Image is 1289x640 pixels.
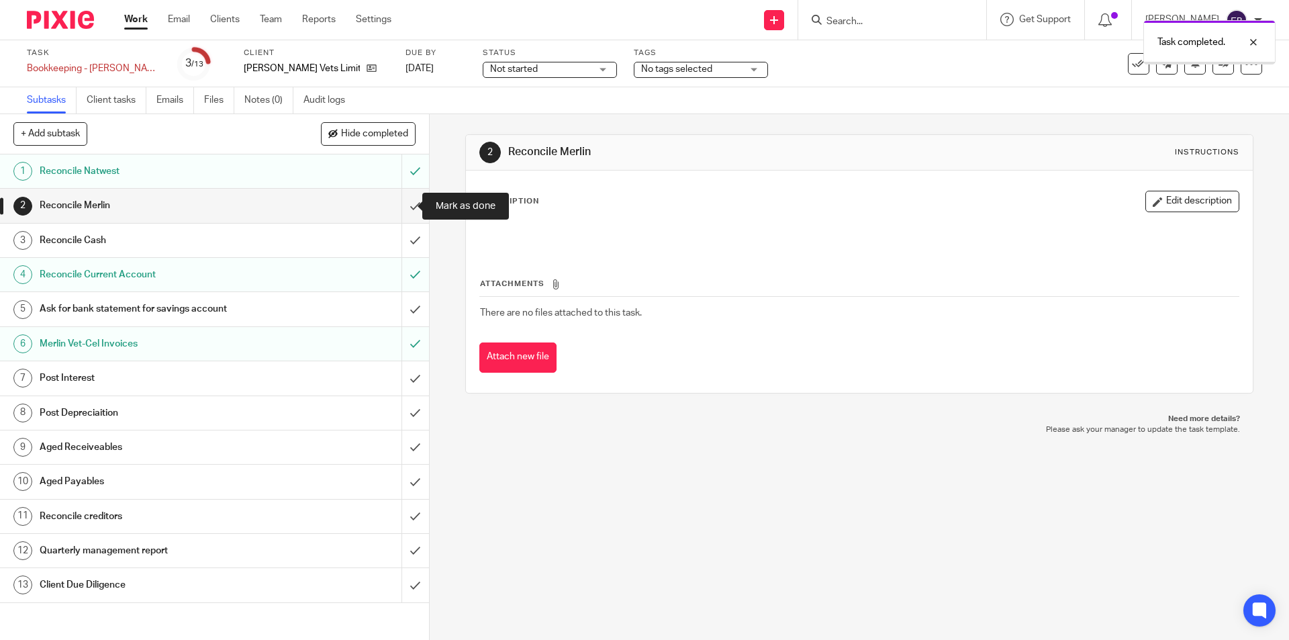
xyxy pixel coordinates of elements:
[191,60,203,68] small: /13
[483,48,617,58] label: Status
[356,13,391,26] a: Settings
[13,300,32,319] div: 5
[13,122,87,145] button: + Add subtask
[480,308,642,318] span: There are no files attached to this task.
[13,162,32,181] div: 1
[479,196,539,207] p: Description
[479,424,1239,435] p: Please ask your manager to update the task template.
[260,13,282,26] a: Team
[508,145,888,159] h1: Reconcile Merlin
[479,342,557,373] button: Attach new file
[1145,191,1239,212] button: Edit description
[479,414,1239,424] p: Need more details?
[40,437,272,457] h1: Aged Receiveables
[1157,36,1225,49] p: Task completed.
[40,403,272,423] h1: Post Depreciaition
[13,541,32,560] div: 12
[244,87,293,113] a: Notes (0)
[479,142,501,163] div: 2
[204,87,234,113] a: Files
[185,56,203,71] div: 3
[13,369,32,387] div: 7
[13,404,32,422] div: 8
[40,471,272,492] h1: Aged Payables
[40,299,272,319] h1: Ask for bank statement for savings account
[13,231,32,250] div: 3
[40,230,272,250] h1: Reconcile Cash
[124,13,148,26] a: Work
[405,64,434,73] span: [DATE]
[641,64,712,74] span: No tags selected
[156,87,194,113] a: Emails
[490,64,538,74] span: Not started
[13,265,32,284] div: 4
[634,48,768,58] label: Tags
[244,62,360,75] p: [PERSON_NAME] Vets Limited
[40,575,272,595] h1: Client Due Diligence
[13,472,32,491] div: 10
[27,48,161,58] label: Task
[13,334,32,353] div: 6
[87,87,146,113] a: Client tasks
[480,280,544,287] span: Attachments
[210,13,240,26] a: Clients
[40,368,272,388] h1: Post Interest
[168,13,190,26] a: Email
[13,438,32,457] div: 9
[27,62,161,75] div: Bookkeeping - [PERSON_NAME] Vets Limited Monthly
[1175,147,1239,158] div: Instructions
[13,197,32,216] div: 2
[341,129,408,140] span: Hide completed
[27,87,77,113] a: Subtasks
[27,62,161,75] div: Bookkeeping - Bowland Vets Limited Monthly
[13,576,32,594] div: 13
[321,122,416,145] button: Hide completed
[40,161,272,181] h1: Reconcile Natwest
[13,507,32,526] div: 11
[244,48,389,58] label: Client
[40,506,272,527] h1: Reconcile creditors
[27,11,94,29] img: Pixie
[40,265,272,285] h1: Reconcile Current Account
[1226,9,1247,31] img: svg%3E
[40,195,272,216] h1: Reconcile Merlin
[40,334,272,354] h1: Merlin Vet-Cel Invoices
[405,48,466,58] label: Due by
[302,13,336,26] a: Reports
[303,87,355,113] a: Audit logs
[40,541,272,561] h1: Quarterly management report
